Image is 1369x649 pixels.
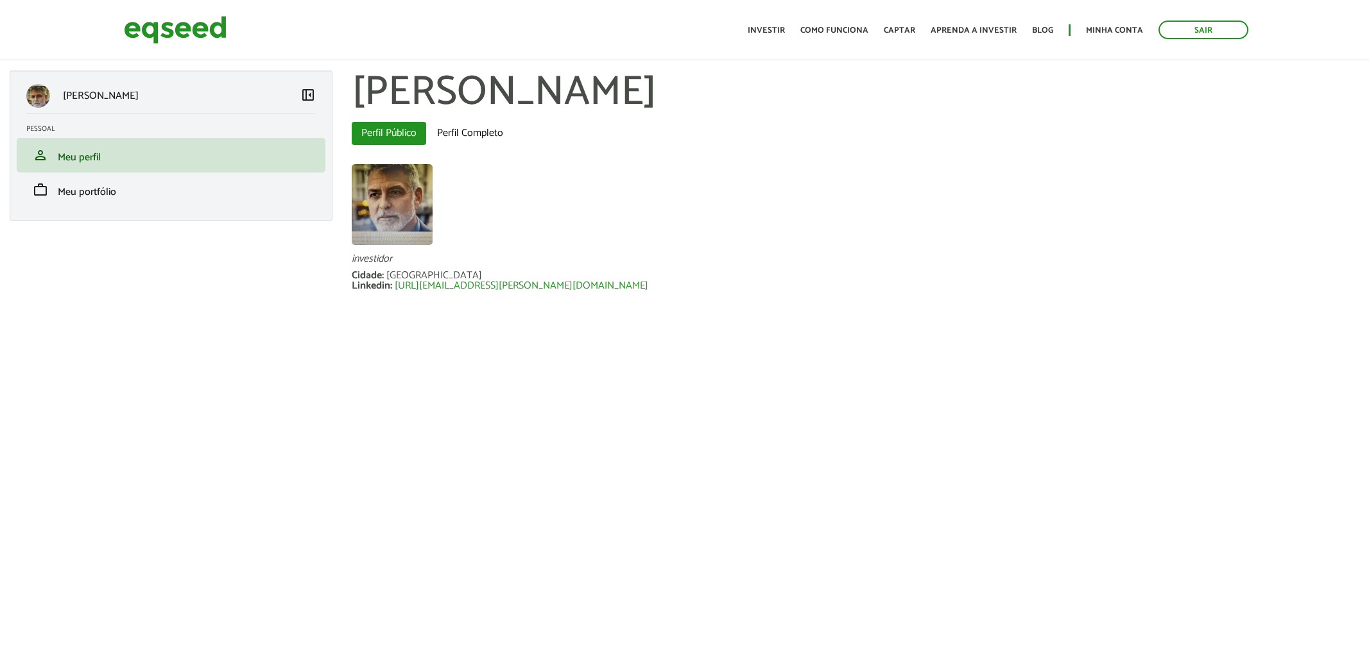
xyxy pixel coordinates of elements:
[382,267,384,284] span: :
[800,26,868,35] a: Como funciona
[1086,26,1143,35] a: Minha conta
[63,90,139,102] p: [PERSON_NAME]
[124,13,227,47] img: EqSeed
[352,271,386,281] div: Cidade
[1032,26,1053,35] a: Blog
[884,26,915,35] a: Captar
[352,122,426,145] a: Perfil Público
[352,281,395,291] div: Linkedin
[390,277,392,294] span: :
[352,254,1359,264] div: investidor
[58,183,116,201] span: Meu portfólio
[427,122,513,145] a: Perfil Completo
[33,147,48,163] span: person
[386,271,482,281] div: [GEOGRAPHIC_DATA]
[352,71,1359,115] h1: [PERSON_NAME]
[17,138,325,173] li: Meu perfil
[58,149,101,166] span: Meu perfil
[17,173,325,207] li: Meu portfólio
[33,182,48,198] span: work
[300,87,316,103] span: left_panel_close
[26,125,325,133] h2: Pessoal
[300,87,316,105] a: Colapsar menu
[26,147,316,163] a: personMeu perfil
[26,182,316,198] a: workMeu portfólio
[395,281,648,291] a: [URL][EMAIL_ADDRESS][PERSON_NAME][DOMAIN_NAME]
[352,164,433,245] a: Ver perfil do usuário.
[931,26,1017,35] a: Aprenda a investir
[748,26,785,35] a: Investir
[352,164,433,245] img: Foto de pietrangelo leta
[1158,21,1248,39] a: Sair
